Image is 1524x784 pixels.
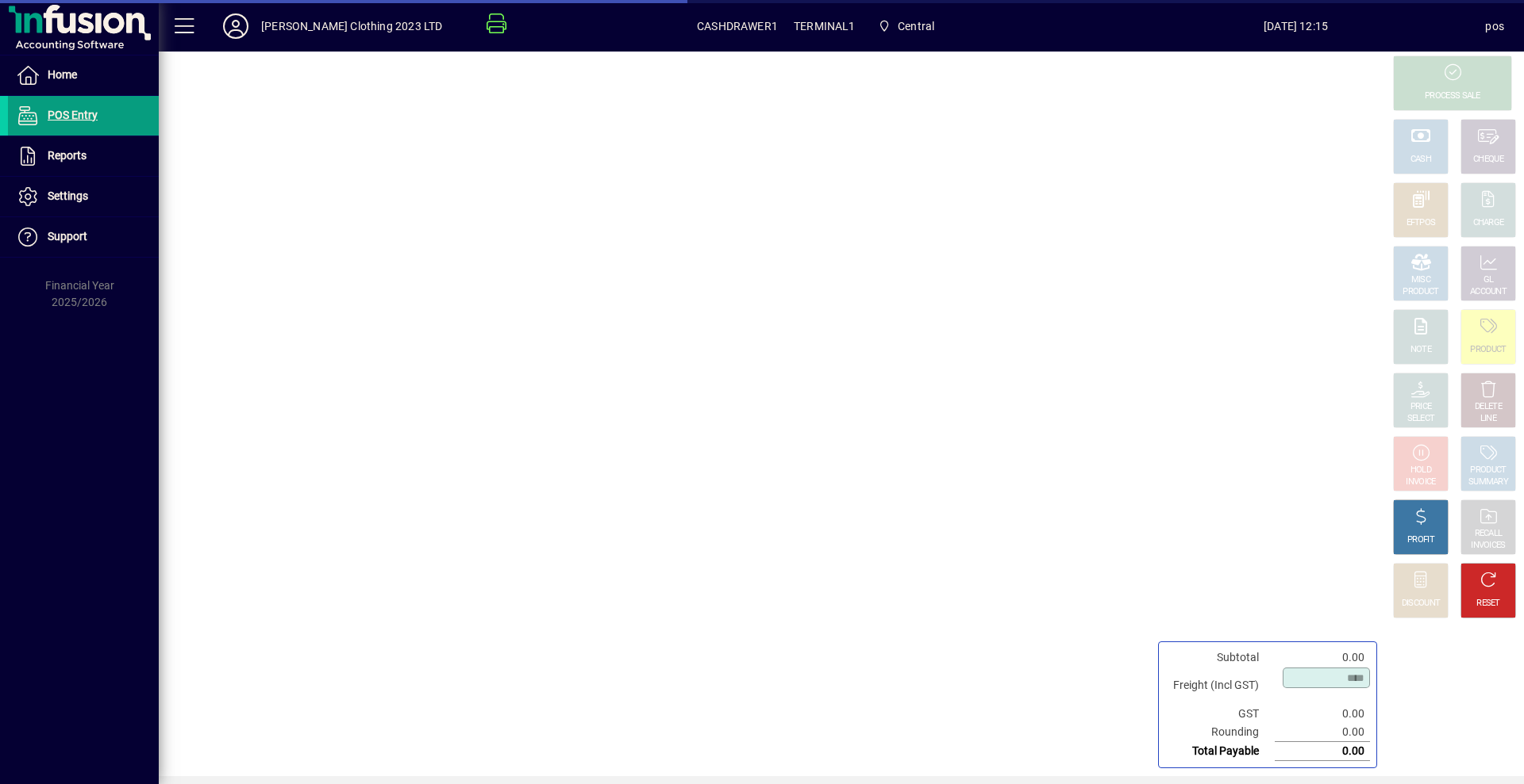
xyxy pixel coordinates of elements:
div: EFTPOS [1407,217,1436,229]
span: CASHDRAWER1 [697,13,778,39]
span: TERMINAL1 [794,13,856,39]
div: CHARGE [1473,217,1504,229]
td: GST [1165,705,1275,723]
div: CHEQUE [1473,154,1503,166]
div: PRICE [1410,401,1432,413]
span: Central [898,13,934,39]
td: 0.00 [1275,742,1370,761]
div: MISC [1411,274,1430,286]
span: Settings [48,189,88,202]
div: PRODUCT [1470,344,1506,356]
span: Support [48,230,87,243]
div: [PERSON_NAME] Clothing 2023 LTD [261,13,442,39]
td: Subtotal [1165,648,1275,667]
button: Profile [210,12,261,40]
td: Total Payable [1165,742,1275,761]
span: Reports [48,149,87,162]
div: SELECT [1407,413,1435,425]
span: Central [872,12,941,40]
div: RESET [1476,598,1500,610]
div: CASH [1410,154,1431,166]
div: NOTE [1410,344,1431,356]
span: POS Entry [48,109,98,121]
span: Home [48,68,77,81]
div: DISCOUNT [1402,598,1440,610]
div: PROFIT [1407,534,1434,546]
a: Support [8,217,159,257]
div: SUMMARY [1468,476,1508,488]
div: INVOICES [1471,540,1505,552]
td: Freight (Incl GST) [1165,667,1275,705]
div: PRODUCT [1470,465,1506,476]
a: Settings [8,177,159,216]
td: 0.00 [1275,648,1370,667]
div: PRODUCT [1403,286,1438,298]
div: DELETE [1475,401,1502,413]
div: RECALL [1475,528,1503,540]
a: Home [8,55,159,95]
a: Reports [8,136,159,176]
div: pos [1485,13,1504,39]
div: LINE [1480,413,1496,425]
div: GL [1484,274,1494,286]
div: HOLD [1410,465,1431,476]
td: 0.00 [1275,723,1370,742]
div: ACCOUNT [1470,286,1507,298]
td: Rounding [1165,723,1275,742]
div: PROCESS SALE [1425,90,1480,102]
td: 0.00 [1275,705,1370,723]
span: [DATE] 12:15 [1106,13,1486,39]
div: INVOICE [1406,476,1435,488]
